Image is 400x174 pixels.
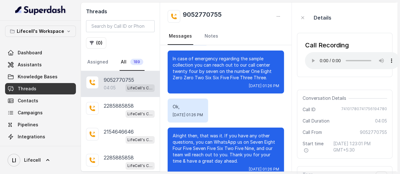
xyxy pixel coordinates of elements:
[173,133,279,164] p: Alright then, that was it. If you have any other questions, you can WhatsApp us on Seven Eight Fo...
[17,27,64,35] p: Lifecell's Workspace
[302,95,348,101] span: Conversation Details
[302,106,315,113] span: Call ID
[120,54,145,71] a: All189
[5,59,76,70] a: Assistants
[5,26,76,37] button: Lifecell's Workspace
[104,85,116,91] p: 04:05
[173,56,279,81] p: In case of emergency regarding the sample collection you can reach out to our call center twenty ...
[18,146,45,152] span: API Settings
[127,85,153,91] p: LifeCell's Call Assistant
[104,102,134,110] p: 2285885858
[104,154,134,161] p: 2285885858
[15,5,66,15] img: light.svg
[5,107,76,118] a: Campaigns
[375,118,387,124] span: 04:05
[18,62,42,68] span: Assistants
[5,47,76,58] a: Dashboard
[305,41,400,50] div: Call Recording
[18,74,58,80] span: Knowledge Bases
[86,20,155,32] input: Search by Call ID or Phone Number
[302,129,322,135] span: Call From
[18,122,38,128] span: Pipelines
[249,167,279,172] span: [DATE] 01:26 PM
[183,10,222,23] h2: 9052770755
[360,129,387,135] span: 9052770755
[5,119,76,130] a: Pipelines
[18,134,45,140] span: Integrations
[5,95,76,106] a: Contacts
[5,83,76,94] a: Threads
[168,28,284,45] nav: Tabs
[86,8,155,15] h2: Threads
[127,111,153,117] p: LifeCell's Call Assistant
[173,104,203,110] p: Ok,
[104,76,134,84] p: 9052770755
[5,131,76,142] a: Integrations
[12,157,16,164] text: LI
[341,106,387,113] span: 74101780741756194780
[18,110,43,116] span: Campaigns
[5,143,76,154] a: API Settings
[302,118,329,124] span: Call Duration
[302,141,328,153] span: Start time
[18,86,36,92] span: Threads
[203,28,219,45] a: Notes
[333,141,387,153] span: [DATE] 1:23:01 PM GMT+5:30
[5,151,76,169] a: Lifecell
[313,14,331,21] p: Details
[86,54,155,71] nav: Tabs
[305,52,400,69] audio: Your browser does not support the audio element.
[249,83,279,88] span: [DATE] 01:26 PM
[168,28,193,45] a: Messages
[86,54,109,71] a: Assigned
[18,50,42,56] span: Dashboard
[5,71,76,82] a: Knowledge Bases
[18,98,38,104] span: Contacts
[173,112,203,117] span: [DATE] 01:26 PM
[24,157,41,163] span: Lifecell
[127,137,153,143] p: LifeCell's Call Assistant
[127,163,153,169] p: LifeCell's Call Assistant
[130,59,143,65] span: 189
[86,37,106,49] button: (0)
[104,128,134,135] p: 2154646646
